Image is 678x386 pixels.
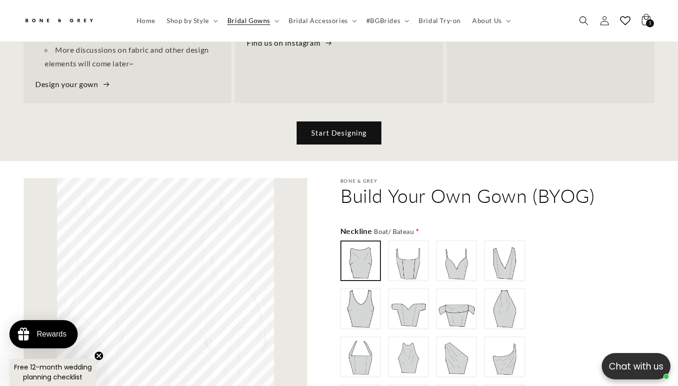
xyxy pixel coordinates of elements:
[486,242,524,280] img: https://cdn.shopify.com/s/files/1/0750/3832/7081/files/v-neck_thick_straps_d2901628-028e-49ea-b62...
[602,360,670,373] p: Chat with us
[602,353,670,379] button: Open chatbox
[9,359,96,386] div: Free 12-month wedding planning checklistClose teaser
[438,242,476,280] img: https://cdn.shopify.com/s/files/1/0750/3832/7081/files/v_neck_thin_straps_4722d919-4ab4-454d-8566...
[35,78,111,91] a: Design your gown
[289,16,348,25] span: Bridal Accessories
[413,11,467,31] a: Bridal Try-on
[366,16,400,25] span: #BGBrides
[472,16,502,25] span: About Us
[340,178,621,184] p: Bone & Grey
[24,13,94,29] img: Bone and Grey Bridal
[486,290,524,328] img: https://cdn.shopify.com/s/files/1/0750/3832/7081/files/high_neck.png?v=1756803384
[649,19,652,27] span: 1
[227,16,270,25] span: Bridal Gowns
[45,43,219,71] li: More discussions on fabric and other design elements will come later~
[37,330,66,338] div: Rewards
[131,11,161,31] a: Home
[419,16,461,25] span: Bridal Try-on
[390,338,428,376] img: https://cdn.shopify.com/s/files/1/0750/3832/7081/files/halter.png?v=1756872993
[573,10,594,31] summary: Search
[486,338,524,376] img: https://cdn.shopify.com/s/files/1/0750/3832/7081/files/asymmetric_thin_a5500f79-df9c-4d9e-8e7b-99...
[161,11,222,31] summary: Shop by Style
[342,242,379,279] img: https://cdn.shopify.com/s/files/1/0750/3832/7081/files/boat_neck_e90dd235-88bb-46b2-8369-a1b9d139...
[167,16,209,25] span: Shop by Style
[340,184,621,208] h2: Build Your Own Gown (BYOG)
[297,122,381,144] a: Start Designing
[390,290,428,328] img: https://cdn.shopify.com/s/files/1/0750/3832/7081/files/off-shoulder_sweetheart_1bdca986-a4a1-4613...
[374,227,414,235] span: Boat/ Bateau
[438,338,476,376] img: https://cdn.shopify.com/s/files/1/0750/3832/7081/files/asymmetric_thick_aca1e7e1-7e80-4ab6-9dbb-1...
[247,36,333,50] a: Find us on Instagram
[390,242,428,280] img: https://cdn.shopify.com/s/files/1/0750/3832/7081/files/square_7e0562ac-aecd-41ee-8590-69b11575ecc...
[14,362,92,382] span: Free 12-month wedding planning checklist
[137,16,155,25] span: Home
[20,9,121,32] a: Bone and Grey Bridal
[283,11,361,31] summary: Bridal Accessories
[222,11,283,31] summary: Bridal Gowns
[361,11,413,31] summary: #BGBrides
[342,290,379,328] img: https://cdn.shopify.com/s/files/1/0750/3832/7081/files/round_neck.png?v=1756872555
[342,338,379,376] img: https://cdn.shopify.com/s/files/1/0750/3832/7081/files/halter_straight_f0d600c4-90f4-4503-a970-e6...
[340,225,414,237] span: Neckline
[467,11,515,31] summary: About Us
[438,290,476,328] img: https://cdn.shopify.com/s/files/1/0750/3832/7081/files/off-shoulder_straight_69b741a5-1f6f-40ba-9...
[94,351,104,361] button: Close teaser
